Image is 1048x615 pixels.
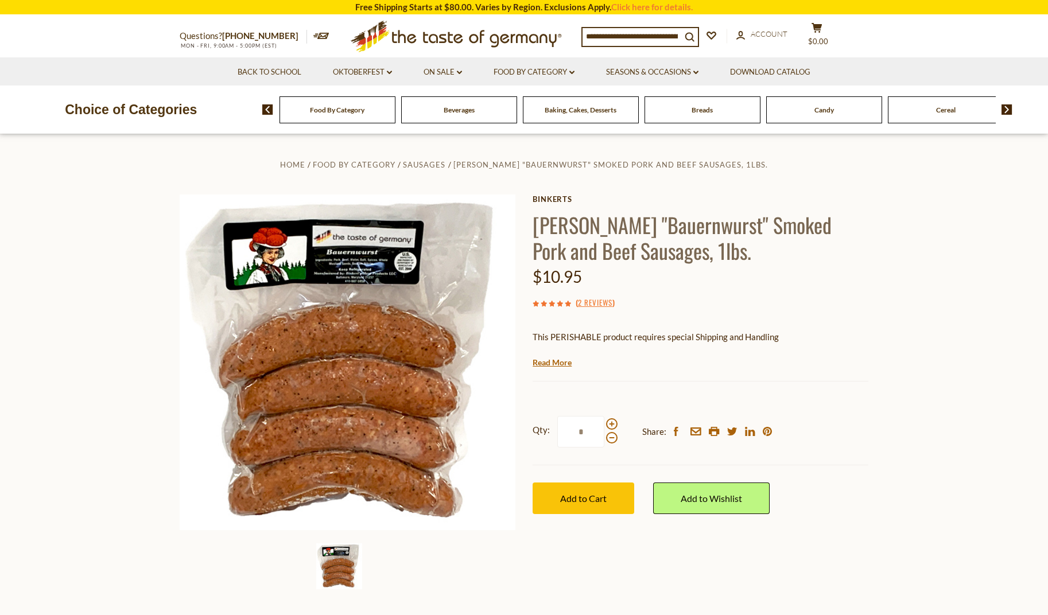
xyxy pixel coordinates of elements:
[533,330,868,344] p: This PERISHABLE product requires special Shipping and Handling
[730,66,810,79] a: Download Catalog
[494,66,575,79] a: Food By Category
[238,66,301,79] a: Back to School
[403,160,445,169] a: Sausages
[611,2,693,12] a: Click here for details.
[310,106,364,114] a: Food By Category
[280,160,305,169] a: Home
[692,106,713,114] a: Breads
[222,30,298,41] a: [PHONE_NUMBER]
[533,357,572,368] a: Read More
[333,66,392,79] a: Oktoberfest
[1002,104,1012,115] img: next arrow
[560,493,607,504] span: Add to Cart
[533,267,582,286] span: $10.95
[736,28,787,41] a: Account
[313,160,395,169] a: Food By Category
[578,297,612,309] a: 2 Reviews
[814,106,834,114] a: Candy
[751,29,787,38] span: Account
[799,22,834,51] button: $0.00
[544,353,868,367] li: We will ship this product in heat-protective packaging and ice.
[533,194,868,204] a: Binkerts
[545,106,616,114] a: Baking, Cakes, Desserts
[653,482,770,514] a: Add to Wishlist
[316,543,362,589] img: Binkert's "Bauernwurst" Smoked Pork and Beef Sausages, 1lbs.
[180,29,307,44] p: Questions?
[642,425,666,439] span: Share:
[808,37,828,46] span: $0.00
[424,66,462,79] a: On Sale
[557,416,604,447] input: Qty:
[576,297,615,308] span: ( )
[444,106,475,114] a: Beverages
[936,106,956,114] a: Cereal
[453,160,768,169] a: [PERSON_NAME] "Bauernwurst" Smoked Pork and Beef Sausages, 1lbs.
[533,212,868,263] h1: [PERSON_NAME] "Bauernwurst" Smoked Pork and Beef Sausages, 1lbs.
[180,42,277,49] span: MON - FRI, 9:00AM - 5:00PM (EST)
[606,66,698,79] a: Seasons & Occasions
[533,482,634,514] button: Add to Cart
[262,104,273,115] img: previous arrow
[180,194,515,530] img: Binkert's "Bauernwurst" Smoked Pork and Beef Sausages, 1lbs.
[533,423,550,437] strong: Qty:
